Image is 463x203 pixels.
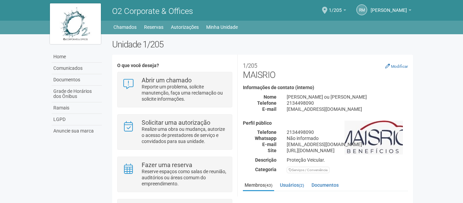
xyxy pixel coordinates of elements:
div: [URL][DOMAIN_NAME] [282,147,413,154]
h2: Unidade 1/205 [112,39,413,49]
strong: Telefone [257,100,277,106]
img: logo.jpg [50,3,101,44]
strong: Abrir um chamado [142,77,192,84]
h4: Perfil público [243,121,408,126]
span: 1/205 [329,1,342,13]
a: Fazer uma reserva Reserve espaços como salas de reunião, auditórios ou áreas comum do empreendime... [123,162,227,187]
a: Autorizações [171,22,199,32]
strong: Nome [264,94,277,100]
strong: E-mail [262,142,277,147]
a: Ramais [52,102,102,114]
strong: Telefone [257,129,277,135]
strong: Descrição [255,157,277,163]
a: Modificar [385,63,408,69]
a: Documentos [52,74,102,86]
a: Comunicados [52,63,102,74]
a: Anuncie sua marca [52,125,102,137]
a: Usuários(2) [278,180,306,190]
small: (43) [265,183,272,188]
div: 2134498090 [282,100,413,106]
a: 1/205 [329,8,346,14]
a: LGPD [52,114,102,125]
small: (2) [299,183,304,188]
p: Reporte um problema, solicite manutenção, faça uma reclamação ou solicite informações. [142,84,227,102]
img: business.png [344,121,403,155]
div: [EMAIL_ADDRESS][DOMAIN_NAME] [282,106,413,112]
span: Rachel Melo da Rocha [371,1,407,13]
div: 2134498090 [282,129,413,135]
a: Minha Unidade [206,22,238,32]
small: 1/205 [243,62,257,69]
a: Membros(43) [243,180,274,191]
p: Reserve espaços como salas de reunião, auditórios ou áreas comum do empreendimento. [142,168,227,187]
strong: Solicitar uma autorização [142,119,210,126]
div: [EMAIL_ADDRESS][DOMAIN_NAME] [282,141,413,147]
strong: Whatsapp [255,136,277,141]
a: Home [52,51,102,63]
h4: O que você deseja? [117,63,232,68]
span: O2 Corporate & Offices [112,6,193,16]
div: Proteção Veicular. [282,157,413,163]
h4: Informações de contato (interno) [243,85,408,90]
div: Não informado [282,135,413,141]
div: Serviços / Conveniência [287,167,330,173]
a: Abrir um chamado Reporte um problema, solicite manutenção, faça uma reclamação ou solicite inform... [123,77,227,102]
p: Realize uma obra ou mudança, autorize o acesso de prestadores de serviço e convidados para sua un... [142,126,227,144]
a: Documentos [310,180,340,190]
strong: E-mail [262,106,277,112]
div: [PERSON_NAME] ou [PERSON_NAME] [282,94,413,100]
a: Grade de Horários dos Ônibus [52,86,102,102]
a: Reservas [144,22,163,32]
strong: Fazer uma reserva [142,161,192,168]
a: RM [356,4,367,15]
a: Solicitar uma autorização Realize uma obra ou mudança, autorize o acesso de prestadores de serviç... [123,120,227,144]
small: Modificar [391,64,408,69]
strong: Membros [243,197,408,203]
h2: MAISRIO [243,60,408,80]
strong: Categoria [255,167,277,172]
a: Chamados [113,22,137,32]
a: [PERSON_NAME] [371,8,411,14]
strong: Site [268,148,277,153]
